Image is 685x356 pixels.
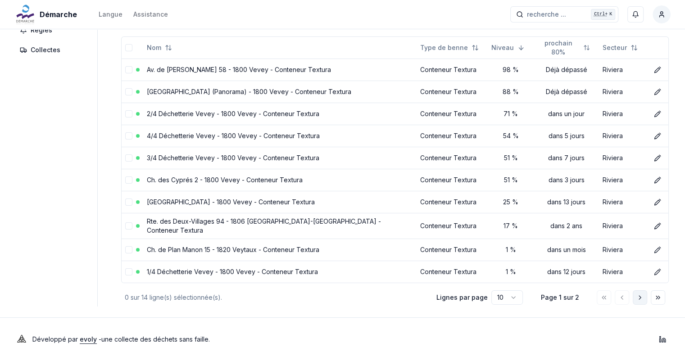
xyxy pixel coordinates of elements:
button: recherche ...Ctrl+K [510,6,618,23]
button: select-row [125,246,132,253]
td: Conteneur Textura [417,125,488,147]
a: 4/4 Déchetterie Vevey - 1800 Vevey - Conteneur Textura [147,132,320,140]
button: select-row [125,222,132,230]
a: evoly [80,335,97,343]
td: Conteneur Textura [417,59,488,81]
button: select-row [125,110,132,117]
div: Déjà dépassé [537,65,595,74]
div: dans un jour [537,109,595,118]
span: Démarche [40,9,77,20]
td: Riviera [599,59,647,81]
td: Conteneur Textura [417,103,488,125]
td: Conteneur Textura [417,261,488,283]
a: Règles [14,22,92,38]
a: Ch. des Cyprés 2 - 1800 Vevey - Conteneur Textura [147,176,303,184]
span: Secteur [603,43,627,52]
td: Riviera [599,261,647,283]
p: Lignes par page [436,293,488,302]
button: Aller à la page suivante [633,290,647,305]
span: Nom [147,43,161,52]
td: Riviera [599,191,647,213]
div: dans 3 jours [537,176,595,185]
button: select-row [125,268,132,275]
td: Conteneur Textura [417,147,488,169]
div: Déjà dépassé [537,87,595,96]
a: 3/4 Déchetterie Vevey - 1800 Vevey - Conteneur Textura [147,154,319,162]
div: 0 sur 14 ligne(s) sélectionnée(s). [125,293,422,302]
a: Démarche [14,9,81,20]
div: 88 % [491,87,530,96]
td: Conteneur Textura [417,239,488,261]
td: Riviera [599,213,647,239]
a: 1/4 Déchetterie Vevey - 1800 Vevey - Conteneur Textura [147,268,318,275]
a: Ch. de Plan Manon 15 - 1820 Veytaux - Conteneur Textura [147,246,319,253]
div: Langue [99,10,122,19]
button: Sorted descending. Click to sort ascending. [486,41,530,55]
img: Evoly Logo [14,332,29,347]
td: Riviera [599,81,647,103]
a: [GEOGRAPHIC_DATA] (Panorama) - 1800 Vevey - Conteneur Textura [147,88,351,95]
div: 51 % [491,176,530,185]
span: Règles [31,26,52,35]
div: dans 5 jours [537,131,595,140]
button: select-row [125,176,132,184]
td: Riviera [599,169,647,191]
a: 2/4 Déchetterie Vevey - 1800 Vevey - Conteneur Textura [147,110,319,117]
td: Conteneur Textura [417,191,488,213]
td: Riviera [599,147,647,169]
a: Rte. des Deux-Villages 94 - 1806 [GEOGRAPHIC_DATA]-[GEOGRAPHIC_DATA] - Conteneur Textura [147,217,381,234]
div: 17 % [491,221,530,230]
span: Collectes [31,45,60,54]
div: dans 13 jours [537,198,595,207]
button: select-row [125,154,132,162]
div: dans 7 jours [537,153,595,162]
div: 1 % [491,245,530,254]
div: dans 12 jours [537,267,595,276]
button: Not sorted. Click to sort ascending. [415,41,484,55]
button: select-row [125,132,132,140]
div: dans 2 ans [537,221,595,230]
a: [GEOGRAPHIC_DATA] - 1800 Vevey - Conteneur Textura [147,198,315,206]
a: Assistance [133,9,168,20]
td: Conteneur Textura [417,169,488,191]
div: Page 1 sur 2 [537,293,582,302]
button: Not sorted. Click to sort ascending. [141,41,177,55]
div: 1 % [491,267,530,276]
div: 54 % [491,131,530,140]
button: select-all [125,44,132,51]
button: select-row [125,88,132,95]
td: Riviera [599,125,647,147]
td: Conteneur Textura [417,81,488,103]
a: Av. de [PERSON_NAME] 58 - 1800 Vevey - Conteneur Textura [147,66,331,73]
span: prochain 80% [537,39,580,57]
div: 25 % [491,198,530,207]
button: Aller à la dernière page [651,290,665,305]
button: select-row [125,66,132,73]
td: Riviera [599,103,647,125]
img: Démarche Logo [14,4,36,25]
p: Développé par - une collecte des déchets sans faille . [32,333,210,346]
div: 98 % [491,65,530,74]
div: 51 % [491,153,530,162]
td: Riviera [599,239,647,261]
button: Not sorted. Click to sort ascending. [597,41,643,55]
td: Conteneur Textura [417,213,488,239]
button: Langue [99,9,122,20]
div: dans un mois [537,245,595,254]
button: Not sorted. Click to sort ascending. [532,41,595,55]
button: select-row [125,198,132,206]
span: recherche ... [527,10,566,19]
span: Type de benne [420,43,468,52]
a: Collectes [14,42,92,58]
div: 71 % [491,109,530,118]
span: Niveau [491,43,514,52]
